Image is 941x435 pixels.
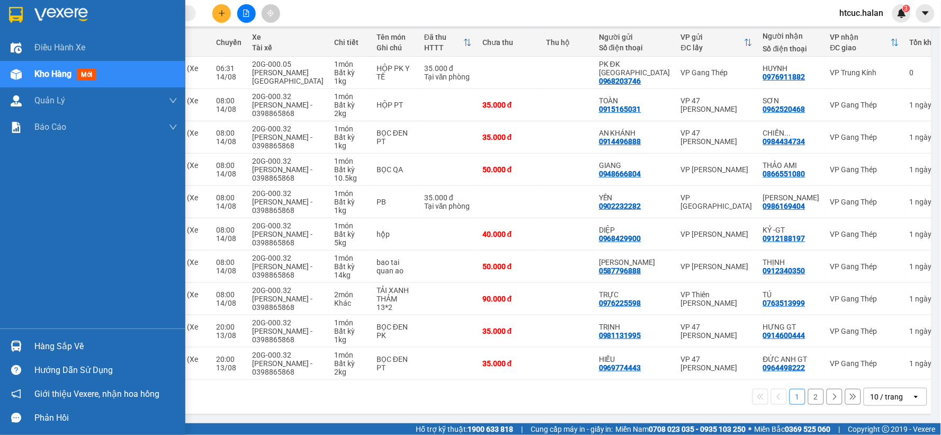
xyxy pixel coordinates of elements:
div: VP nhận [830,33,891,41]
div: 2 kg [334,368,366,376]
div: VP Gang Thép [830,327,899,335]
div: 0976225598 [599,299,641,307]
div: 50.000 đ [482,262,535,271]
div: 14/08 [216,234,241,243]
div: 14/08 [216,73,241,81]
div: 0962520468 [763,105,805,113]
div: Bất kỳ [334,359,366,368]
div: 35.000 đ [482,133,535,141]
span: Giới thiệu Vexere, nhận hoa hồng [34,387,159,401]
div: Hàng sắp về [34,339,177,354]
button: file-add [237,4,256,23]
span: ngày [916,327,932,335]
div: bao tai quan ao [377,258,414,275]
div: Bất kỳ [334,198,366,206]
span: 3 [904,5,908,12]
div: 1 kg [334,77,366,85]
div: YẾN [599,193,670,202]
span: file-add [243,10,250,17]
div: VP [PERSON_NAME] [681,165,752,174]
div: 40.000 đ [482,230,535,238]
div: 0948666804 [599,170,641,178]
span: down [169,96,177,105]
div: 10 / trang [871,392,903,402]
span: ngày [916,198,932,206]
img: warehouse-icon [11,42,22,54]
div: 0981131995 [599,331,641,340]
div: Bất kỳ [334,101,366,109]
div: 1 [910,230,936,238]
div: TOÀN [599,96,670,105]
div: 35.000 đ [482,327,535,335]
div: 0866551080 [763,170,805,178]
div: HỘP PT [377,101,414,109]
div: 0969774443 [599,363,641,372]
div: THẢO AMI [763,161,820,170]
div: 0914600444 [763,331,805,340]
div: 08:00 [216,161,241,170]
div: 1 [910,262,936,271]
img: warehouse-icon [11,95,22,106]
div: [PERSON_NAME][GEOGRAPHIC_DATA] [252,68,324,85]
span: ngày [916,359,932,368]
span: Báo cáo [34,120,66,134]
div: VP Gang Thép [830,101,899,109]
div: VP [PERSON_NAME] [681,262,752,271]
svg: open [912,393,920,401]
div: 20G-000.32 [252,254,324,262]
div: THỊNH [763,258,820,267]
div: KỶ -GT [763,226,820,234]
div: HIẾU [599,355,670,363]
span: caret-down [921,8,930,18]
span: question-circle [11,365,21,375]
div: VP 47 [PERSON_NAME] [681,323,752,340]
div: 1 [910,133,936,141]
div: [PERSON_NAME] - 0398865868 [252,198,324,215]
div: 14/08 [216,202,241,210]
button: caret-down [916,4,935,23]
button: 2 [808,389,824,405]
strong: 0708 023 035 - 0935 103 250 [649,425,746,433]
div: 0968429900 [599,234,641,243]
div: VP [GEOGRAPHIC_DATA] [681,193,752,210]
div: VP 47 [PERSON_NAME] [681,129,752,146]
div: 1 món [334,221,366,230]
div: ĐC giao [830,43,891,52]
div: Thu hộ [546,38,588,47]
div: 2 kg [334,109,366,118]
div: 20G-000.32 [252,221,324,230]
div: Chuyến [216,38,241,47]
div: Hướng dẫn sử dụng [34,362,177,378]
span: ngày [916,262,932,271]
div: BỌC ĐEN PT [377,129,414,146]
img: warehouse-icon [11,341,22,352]
div: PK ĐK VIỆT BẮC [599,60,670,77]
div: 20G-000.32 [252,92,324,101]
div: VP Gang Thép [830,165,899,174]
div: [PERSON_NAME] - 0398865868 [252,295,324,312]
div: 1 món [334,189,366,198]
div: 1 kg [334,206,366,215]
div: 20:00 [216,355,241,363]
div: Bất kỳ [334,68,366,77]
div: [PERSON_NAME] - 0398865868 [252,101,324,118]
span: ngày [916,230,932,238]
div: Tên món [377,33,414,41]
div: 1 kg [334,335,366,344]
div: [PERSON_NAME] - 0398865868 [252,327,324,344]
div: VP Gang Thép [830,359,899,368]
div: 1 món [334,92,366,101]
div: 50.000 đ [482,165,535,174]
div: [PERSON_NAME] - 0398865868 [252,359,324,376]
div: HUYNH [763,64,820,73]
div: 14/08 [216,170,241,178]
div: VP Gang Thép [830,198,899,206]
div: 06:31 [216,64,241,73]
div: hộp [377,230,414,238]
span: Kho hàng [34,69,71,79]
div: VP Gang Thép [830,133,899,141]
img: icon-new-feature [897,8,907,18]
span: | [839,423,840,435]
div: BỌC ĐEN PK [377,323,414,340]
div: 1 món [334,318,366,327]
